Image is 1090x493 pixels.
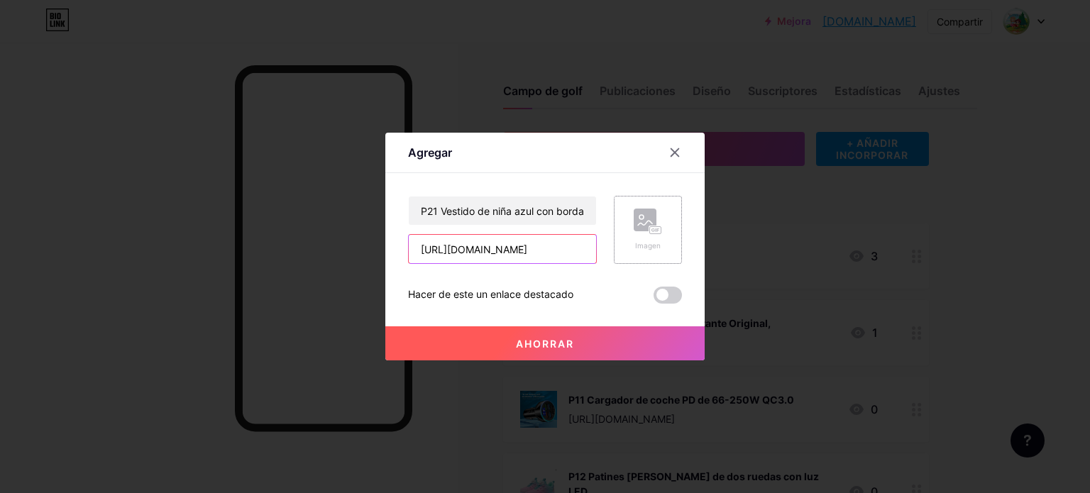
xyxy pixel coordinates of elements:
input: URL [409,235,596,263]
font: Hacer de este un enlace destacado [408,288,573,300]
font: Agregar [408,145,452,160]
button: Ahorrar [385,326,705,360]
font: Imagen [635,241,661,250]
font: Ahorrar [516,338,574,350]
input: Título [409,196,596,225]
